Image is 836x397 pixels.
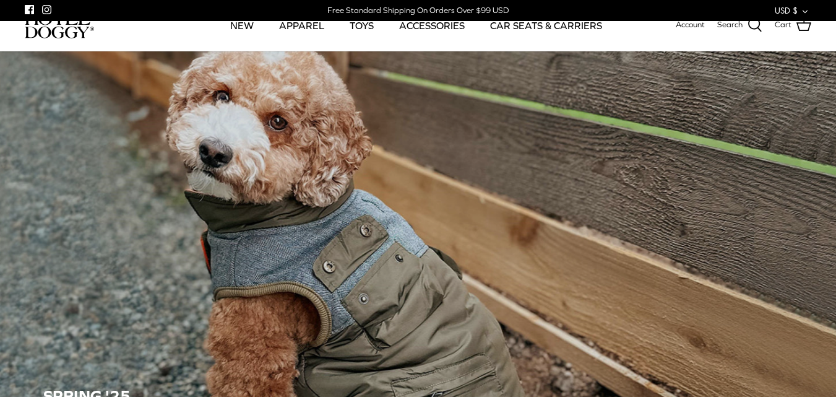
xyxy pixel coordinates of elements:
a: Instagram [42,5,51,14]
span: Search [717,19,743,32]
a: Search [717,17,762,33]
span: Account [676,20,705,29]
a: Facebook [25,5,34,14]
a: APPAREL [268,4,335,46]
a: Account [676,19,705,32]
div: Primary navigation [184,4,649,46]
span: Cart [775,19,791,32]
img: hoteldoggycom [25,12,94,38]
a: NEW [219,4,265,46]
a: Free Standard Shipping On Orders Over $99 USD [327,1,509,20]
a: TOYS [338,4,385,46]
a: CAR SEATS & CARRIERS [479,4,613,46]
div: Free Standard Shipping On Orders Over $99 USD [327,5,509,16]
a: ACCESSORIES [388,4,476,46]
a: Cart [775,17,811,33]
